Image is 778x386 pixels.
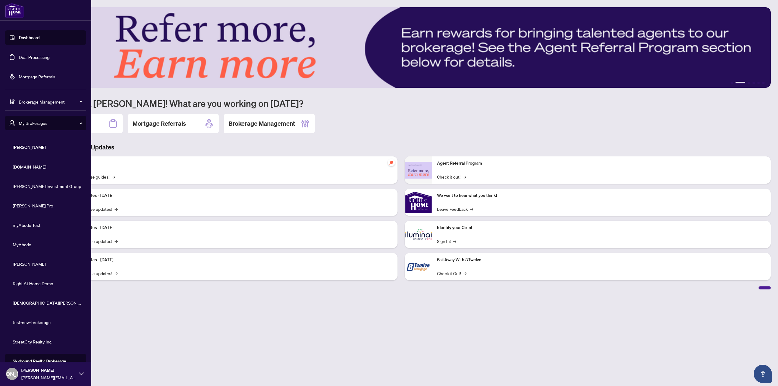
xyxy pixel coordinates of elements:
[405,253,432,280] img: Sail Away With 8Twelve
[9,120,15,126] span: user-switch
[405,162,432,179] img: Agent Referral Program
[115,238,118,244] span: →
[437,173,466,180] a: Check it out!→
[64,192,393,199] p: Platform Updates - [DATE]
[64,257,393,263] p: Platform Updates - [DATE]
[13,202,82,209] span: [PERSON_NAME] Pro
[5,3,24,18] img: logo
[437,206,473,212] a: Leave Feedback→
[754,365,772,383] button: Open asap
[470,206,473,212] span: →
[437,270,466,277] a: Check it Out!→
[13,358,82,364] span: Skybound Realty, Brokerage
[112,173,115,180] span: →
[19,35,40,40] a: Dashboard
[437,224,766,231] p: Identify your Client
[64,160,393,167] p: Self-Help
[437,160,766,167] p: Agent Referral Program
[757,82,760,84] button: 5
[405,189,432,216] img: We want to hear what you think!
[453,238,456,244] span: →
[19,54,50,60] a: Deal Processing
[13,144,82,151] span: [PERSON_NAME]
[115,206,118,212] span: →
[752,82,755,84] button: 4
[13,163,82,170] span: [DOMAIN_NAME]
[64,224,393,231] p: Platform Updates - [DATE]
[13,319,82,326] span: test-new-brokerage
[731,82,733,84] button: 1
[437,192,766,199] p: We want to hear what you think!
[13,222,82,228] span: myAbode Test
[13,338,82,345] span: StreetCity Realty Inc.
[735,82,745,84] button: 2
[133,119,186,128] h2: Mortgage Referrals
[32,7,771,88] img: Slide 1
[437,257,766,263] p: Sail Away With 8Twelve
[762,82,765,84] button: 6
[13,183,82,190] span: [PERSON_NAME] Investment Group
[13,280,82,287] span: Right At Home Demo
[748,82,750,84] button: 3
[405,221,432,248] img: Identify your Client
[19,98,82,105] span: Brokerage Management
[32,143,771,152] h3: Brokerage & Industry Updates
[19,120,82,126] span: My Brokerages
[388,159,395,166] span: pushpin
[13,241,82,248] span: MyAbode
[21,374,76,381] span: [PERSON_NAME][EMAIL_ADDRESS][DOMAIN_NAME]
[21,367,76,374] span: [PERSON_NAME]
[19,74,55,79] a: Mortgage Referrals
[13,261,82,267] span: [PERSON_NAME]
[229,119,295,128] h2: Brokerage Management
[115,270,118,277] span: →
[463,270,466,277] span: →
[463,173,466,180] span: →
[32,97,771,109] h1: Welcome back [PERSON_NAME]! What are you working on [DATE]?
[13,299,82,306] span: [DEMOGRAPHIC_DATA][PERSON_NAME] Realty
[437,238,456,244] a: Sign In!→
